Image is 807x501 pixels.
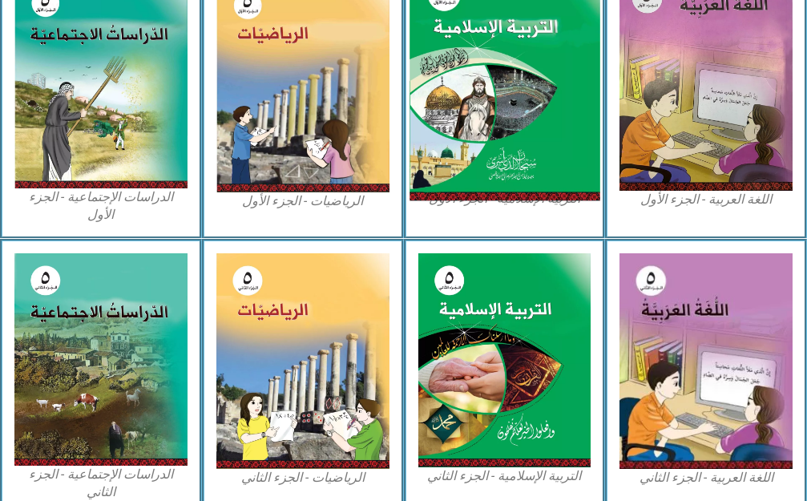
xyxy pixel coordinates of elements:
[14,188,188,224] figcaption: الدراسات الإجتماعية - الجزء الأول​
[619,469,793,487] figcaption: اللغة العربية - الجزء الثاني
[619,191,793,208] figcaption: اللغة العربية - الجزء الأول​
[216,469,389,487] figcaption: الرياضيات - الجزء الثاني
[418,467,591,485] figcaption: التربية الإسلامية - الجزء الثاني
[216,192,389,210] figcaption: الرياضيات - الجزء الأول​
